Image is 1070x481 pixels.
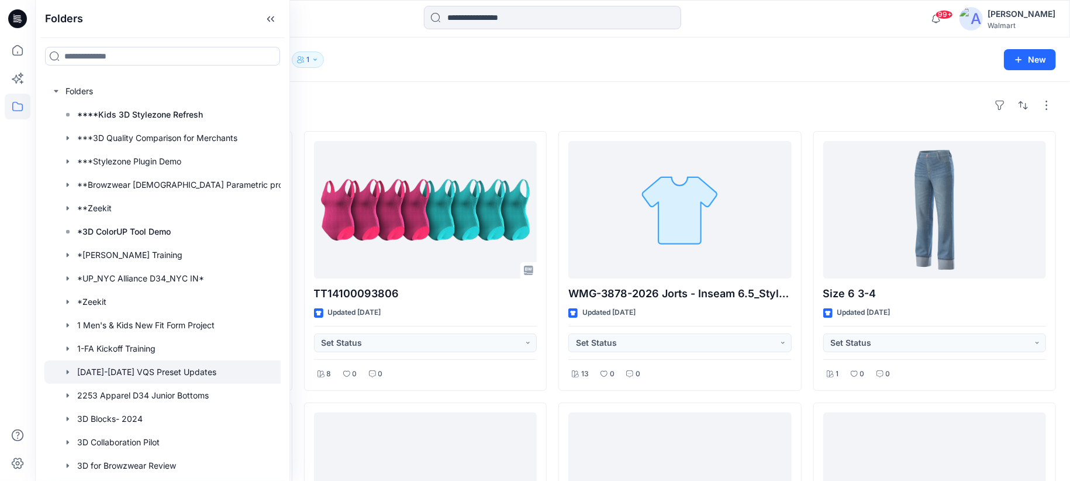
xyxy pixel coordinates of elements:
p: 0 [610,368,615,380]
p: 1 [306,53,309,66]
p: 0 [636,368,640,380]
p: Updated [DATE] [582,307,636,319]
div: [PERSON_NAME] [988,7,1055,21]
button: 1 [292,51,324,68]
a: Size 6 3-4 [823,141,1047,279]
p: 1 [836,368,839,380]
p: WMG-3878-2026 Jorts - Inseam 6.5_Styling- Corrected and optimized [568,286,792,302]
p: 0 [860,368,865,380]
a: WMG-3878-2026 Jorts - Inseam 6.5_Styling- Corrected and optimized [568,141,792,279]
p: *3D ColorUP Tool Demo [77,225,171,239]
p: 13 [581,368,589,380]
p: TT14100093806 [314,286,537,302]
p: ****Kids 3D Stylezone Refresh [77,108,203,122]
button: New [1004,49,1056,70]
div: Walmart [988,21,1055,30]
p: Size 6 3-4 [823,286,1047,302]
p: 0 [886,368,890,380]
p: 0 [378,368,383,380]
span: 99+ [936,10,953,19]
p: 0 [353,368,357,380]
p: 8 [327,368,332,380]
img: avatar [959,7,983,30]
p: Updated [DATE] [837,307,890,319]
a: TT14100093806 [314,141,537,279]
p: Updated [DATE] [328,307,381,319]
